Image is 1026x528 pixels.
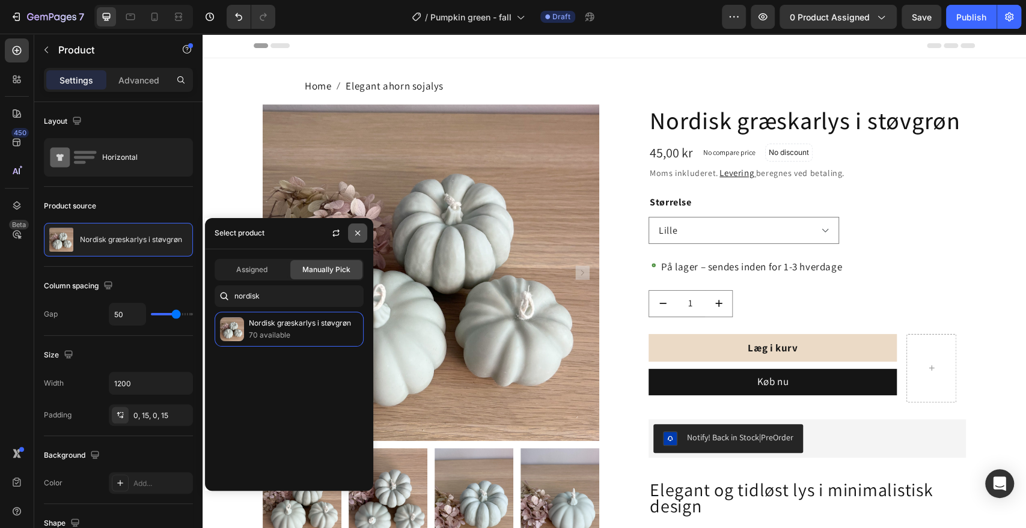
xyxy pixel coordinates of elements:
p: Nordisk græskarlys i støvgrøn [80,235,182,244]
div: Gap [44,309,58,320]
div: Horizontal [102,144,176,171]
span: Elegant og tidløst lys i minimalistisk design [447,444,731,484]
img: product feature img [49,228,73,252]
button: <p>Køb nu</p> [446,335,694,362]
span: Pumpkin green - fall [430,11,511,23]
p: Køb nu [554,339,586,357]
div: 450 [11,128,29,138]
p: No discount [566,114,606,124]
input: Auto [109,372,192,394]
button: Notify! Back in Stock|PreOrder [451,390,600,419]
p: Settings [60,74,93,86]
span: beregnes ved betaling. [554,134,642,145]
legend: Størrelse [446,159,490,178]
iframe: Design area [203,34,1026,528]
span: Draft [552,11,570,22]
div: Beta [9,220,29,229]
p: No compare price [501,115,553,123]
button: Publish [946,5,997,29]
button: Læg i kurv [446,300,694,328]
div: 0, 15, 0, 15 [133,410,190,421]
p: Product [58,43,160,57]
button: Carousel Next Arrow [373,232,387,246]
a: Levering [517,132,553,145]
div: Color [44,478,63,488]
input: Search in Settings & Advanced [215,285,364,307]
div: Column spacing [44,278,115,294]
div: Publish [956,11,986,23]
div: Background [44,448,102,464]
p: 7 [79,10,84,24]
img: Notify_Me_Logo.png [460,398,475,412]
button: 7 [5,5,90,29]
button: decrement [447,257,474,283]
div: Select product [215,228,264,238]
p: Nordisk græskarlys i støvgrøn [249,317,358,329]
div: Width [44,378,64,389]
h2: Nordisk græskarlys i støvgrøn [446,71,763,102]
p: Advanced [118,74,159,86]
button: increment [502,257,530,283]
span: Assigned [236,264,267,275]
input: Auto [109,303,145,325]
div: Notify! Back in Stock|PreOrder [484,398,591,410]
div: Padding [44,410,72,420]
button: Save [902,5,941,29]
span: / [425,11,428,23]
div: Size [44,347,76,363]
span: Save [912,12,932,22]
input: quantity [474,257,502,283]
div: Open Intercom Messenger [985,469,1014,498]
div: Product source [44,201,96,211]
div: 45,00 kr [446,109,491,129]
u: Levering [517,133,552,145]
img: collections [220,317,244,341]
div: Undo/Redo [227,5,275,29]
span: Manually Pick [302,264,350,275]
nav: breadcrumb [102,44,926,61]
div: Layout [44,114,84,130]
span: 0 product assigned [790,11,870,23]
p: 70 available [249,329,358,341]
span: Elegant ahorn sojalys [143,44,241,61]
div: Add... [133,478,190,489]
button: 0 product assigned [780,5,897,29]
span: Moms inkluderet. [447,134,516,145]
span: Home [102,44,129,61]
p: På lager – sendes inden for 1-3 hverdage [459,225,640,242]
div: Læg i kurv [545,308,595,321]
